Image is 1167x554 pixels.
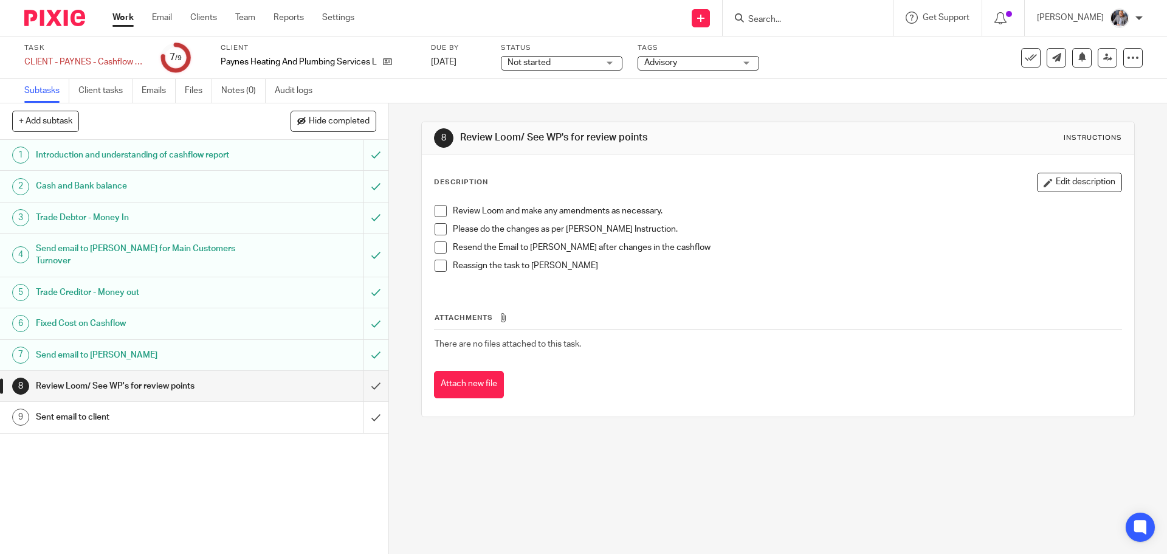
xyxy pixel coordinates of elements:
div: 6 [12,315,29,332]
div: 5 [12,284,29,301]
h1: Send email to [PERSON_NAME] [36,346,246,364]
img: Pixie [24,10,85,26]
a: Emails [142,79,176,103]
span: [DATE] [431,58,456,66]
a: Clients [190,12,217,24]
button: + Add subtask [12,111,79,131]
a: Reports [274,12,304,24]
img: -%20%20-%20studio@ingrained.co.uk%20for%20%20-20220223%20at%20101413%20-%201W1A2026.jpg [1110,9,1129,28]
div: 7 [170,50,182,64]
div: 2 [12,178,29,195]
label: Due by [431,43,486,53]
div: 3 [12,209,29,226]
span: Get Support [923,13,969,22]
label: Tags [638,43,759,53]
a: Team [235,12,255,24]
div: 4 [12,246,29,263]
h1: Review Loom/ See WP's for review points [36,377,246,395]
small: /9 [175,55,182,61]
button: Attach new file [434,371,504,398]
p: Review Loom and make any amendments as necessary. [453,205,1121,217]
label: Status [501,43,622,53]
h1: Cash and Bank balance [36,177,246,195]
div: 9 [12,409,29,426]
p: Resend the Email to [PERSON_NAME] after changes in the cashflow [453,241,1121,254]
h1: Trade Debtor - Money In [36,209,246,227]
label: Client [221,43,416,53]
a: Work [112,12,134,24]
div: 8 [12,378,29,395]
a: Notes (0) [221,79,266,103]
a: Subtasks [24,79,69,103]
h1: Trade Creditor - Money out [36,283,246,302]
h1: Sent email to client [36,408,246,426]
a: Settings [322,12,354,24]
p: Description [434,178,488,187]
h1: Send email to [PERSON_NAME] for Main Customers Turnover [36,240,246,271]
label: Task [24,43,146,53]
span: Advisory [644,58,677,67]
p: Please do the changes as per [PERSON_NAME] Instruction. [453,223,1121,235]
span: There are no files attached to this task. [435,340,581,348]
div: Instructions [1064,133,1122,143]
h1: Review Loom/ See WP's for review points [460,131,804,144]
a: Files [185,79,212,103]
input: Search [747,15,856,26]
p: Reassign the task to [PERSON_NAME] [453,260,1121,272]
span: Not started [508,58,551,67]
div: CLIENT - PAYNES - Cashflow Forecast - 15th of each month to end of month [24,56,146,68]
a: Client tasks [78,79,133,103]
span: Attachments [435,314,493,321]
span: Hide completed [309,117,370,126]
div: 7 [12,347,29,364]
button: Edit description [1037,173,1122,192]
p: [PERSON_NAME] [1037,12,1104,24]
div: 8 [434,128,453,148]
a: Audit logs [275,79,322,103]
p: Paynes Heating And Plumbing Services Limited [221,56,377,68]
h1: Introduction and understanding of cashflow report [36,146,246,164]
a: Email [152,12,172,24]
div: 1 [12,147,29,164]
h1: Fixed Cost on Cashflow [36,314,246,333]
button: Hide completed [291,111,376,131]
